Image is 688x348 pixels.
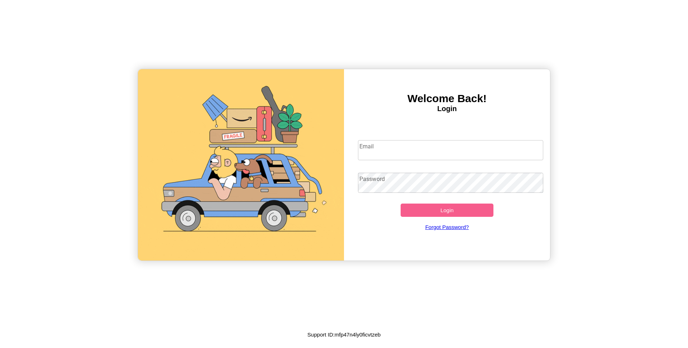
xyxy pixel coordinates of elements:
img: gif [138,69,344,261]
h3: Welcome Back! [344,92,550,105]
button: Login [401,204,493,217]
a: Forgot Password? [354,217,540,237]
p: Support ID: mfp47n4ly0ficvtzeb [307,330,381,339]
h4: Login [344,105,550,113]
